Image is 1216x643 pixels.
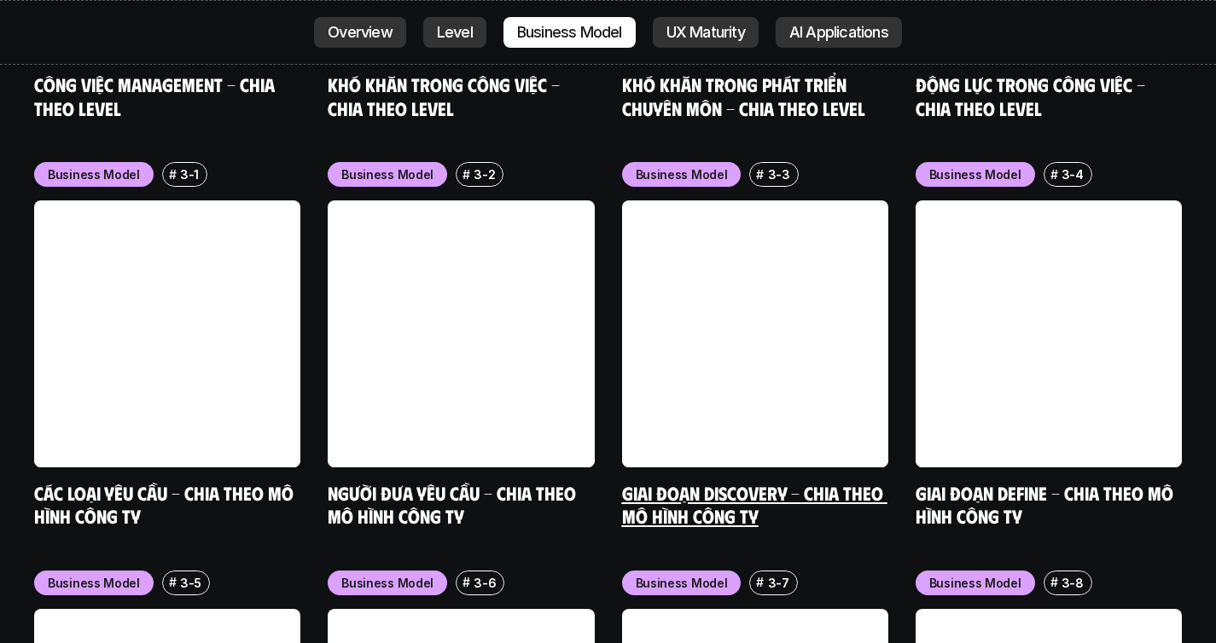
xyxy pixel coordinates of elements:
[34,481,298,528] a: Các loại yêu cầu - Chia theo mô hình công ty
[169,168,177,181] h6: #
[929,574,1021,592] p: Business Model
[768,574,789,592] p: 3-7
[622,72,865,119] a: Khó khăn trong phát triển chuyên môn - Chia theo level
[636,574,728,592] p: Business Model
[180,574,201,592] p: 3-5
[929,165,1021,183] p: Business Model
[1062,574,1084,592] p: 3-8
[474,574,496,592] p: 3-6
[916,72,1149,119] a: Động lực trong công việc - Chia theo Level
[1062,165,1084,183] p: 3-4
[169,576,177,588] h6: #
[636,165,728,183] p: Business Model
[622,481,887,528] a: Giai đoạn Discovery - Chia theo mô hình công ty
[48,574,140,592] p: Business Model
[328,481,580,528] a: Người đưa yêu cầu - Chia theo mô hình công ty
[768,165,790,183] p: 3-3
[34,72,279,119] a: Công việc Management - Chia theo level
[463,168,470,181] h6: #
[474,165,495,183] p: 3-2
[756,168,764,181] h6: #
[1050,168,1058,181] h6: #
[328,72,564,119] a: Khó khăn trong công việc - Chia theo Level
[48,165,140,183] p: Business Model
[180,165,199,183] p: 3-1
[916,481,1178,528] a: Giai đoạn Define - Chia theo mô hình công ty
[314,17,406,48] a: Overview
[341,165,433,183] p: Business Model
[1050,576,1058,588] h6: #
[341,574,433,592] p: Business Model
[756,576,764,588] h6: #
[463,576,470,588] h6: #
